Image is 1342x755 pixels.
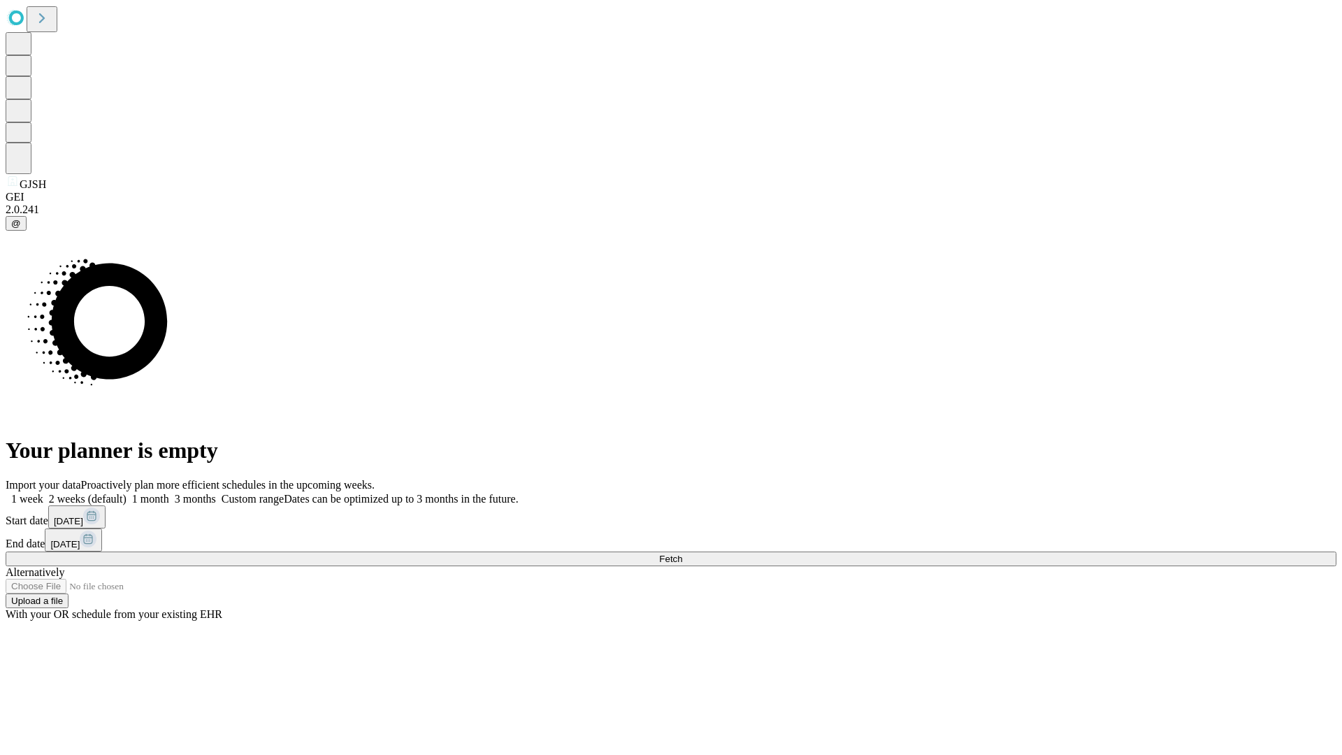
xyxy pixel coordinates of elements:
button: [DATE] [48,505,106,528]
span: Alternatively [6,566,64,578]
span: @ [11,218,21,229]
span: [DATE] [54,516,83,526]
span: Import your data [6,479,81,491]
span: 3 months [175,493,216,505]
span: [DATE] [50,539,80,549]
span: Custom range [222,493,284,505]
h1: Your planner is empty [6,438,1336,463]
span: 1 week [11,493,43,505]
div: Start date [6,505,1336,528]
span: Fetch [659,554,682,564]
span: GJSH [20,178,46,190]
button: @ [6,216,27,231]
span: 1 month [132,493,169,505]
div: GEI [6,191,1336,203]
div: 2.0.241 [6,203,1336,216]
div: End date [6,528,1336,552]
button: [DATE] [45,528,102,552]
span: With your OR schedule from your existing EHR [6,608,222,620]
span: Dates can be optimized up to 3 months in the future. [284,493,518,505]
button: Fetch [6,552,1336,566]
span: Proactively plan more efficient schedules in the upcoming weeks. [81,479,375,491]
span: 2 weeks (default) [49,493,127,505]
button: Upload a file [6,594,68,608]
